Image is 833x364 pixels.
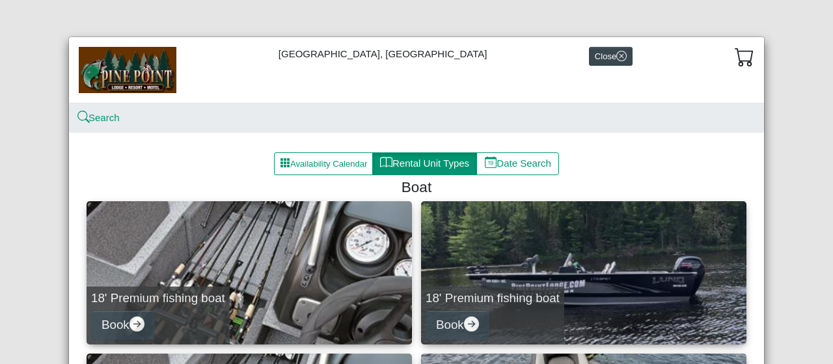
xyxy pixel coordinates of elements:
div: [GEOGRAPHIC_DATA], [GEOGRAPHIC_DATA] [69,37,764,103]
button: Bookarrow right circle fill [426,311,489,340]
h5: 18' Premium fishing boat [91,291,225,306]
svg: x circle [616,51,627,61]
svg: arrow right circle fill [464,316,479,331]
a: searchSearch [79,112,120,123]
button: Closex circle [589,47,633,66]
button: bookRental Unit Types [372,152,477,176]
button: grid3x3 gap fillAvailability Calendar [274,152,373,176]
h5: 18' Premium fishing boat [426,291,560,306]
button: calendar dateDate Search [476,152,559,176]
button: Bookarrow right circle fill [91,311,155,340]
svg: cart [735,47,754,66]
img: b144ff98-a7e1-49bd-98da-e9ae77355310.jpg [79,47,176,92]
svg: book [380,156,392,169]
h4: Boat [92,178,741,196]
svg: grid3x3 gap fill [280,158,290,168]
svg: calendar date [485,156,497,169]
svg: arrow right circle fill [130,316,144,331]
svg: search [79,113,89,122]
